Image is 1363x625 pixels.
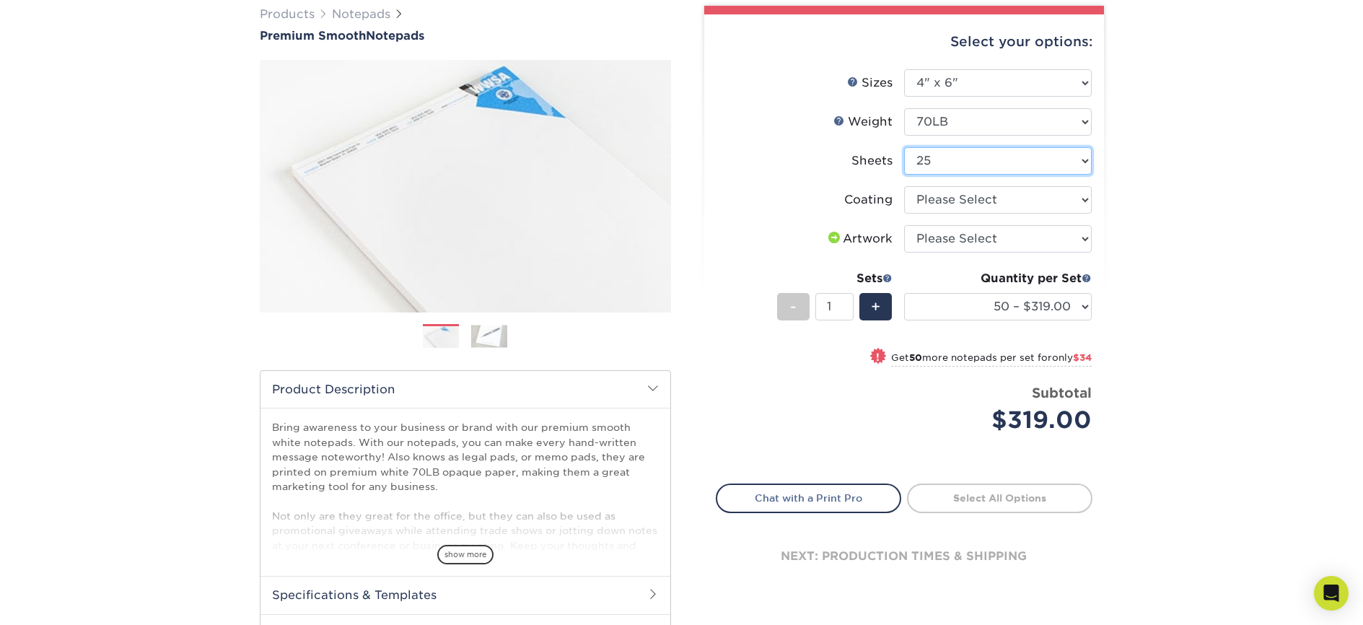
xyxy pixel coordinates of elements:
strong: Subtotal [1032,385,1092,401]
a: Products [260,7,315,21]
span: - [790,296,797,318]
div: Artwork [825,230,893,248]
h2: Product Description [260,371,670,408]
span: + [871,296,880,318]
h2: Specifications & Templates [260,576,670,613]
strong: 50 [909,352,922,363]
div: next: production times & shipping [716,513,1092,600]
span: Premium Smooth [260,29,366,43]
a: Notepads [332,7,390,21]
img: Notepads 02 [471,325,507,347]
span: only [1052,352,1092,363]
div: $319.00 [915,403,1092,437]
a: Premium SmoothNotepads [260,29,671,43]
a: Select All Options [907,484,1092,512]
div: Open Intercom Messenger [1314,576,1349,611]
div: Quantity per Set [904,270,1092,287]
div: Sheets [851,152,893,170]
span: show more [437,545,494,564]
span: ! [876,349,880,364]
div: Coating [844,191,893,209]
img: Notepads 01 [423,325,459,350]
div: Sizes [847,74,893,92]
img: Premium Smooth 01 [260,44,671,328]
small: Get more notepads per set for [891,352,1092,367]
h1: Notepads [260,29,671,43]
span: $34 [1073,352,1092,363]
div: Select your options: [716,14,1092,69]
div: Weight [833,113,893,131]
a: Chat with a Print Pro [716,484,901,512]
div: Sets [777,270,893,287]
